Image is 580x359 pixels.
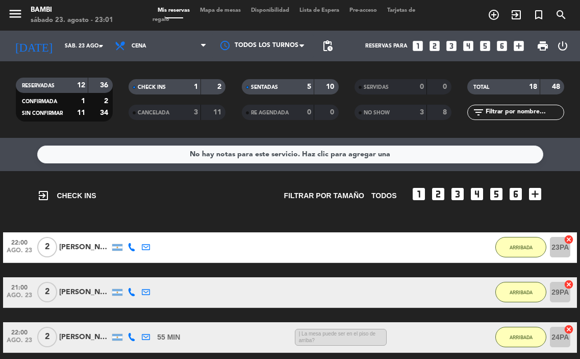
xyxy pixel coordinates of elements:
[537,40,549,52] span: print
[462,39,475,53] i: looks_4
[194,83,198,90] strong: 1
[190,149,390,160] div: No hay notas para este servicio. Haz clic para agregar una
[7,236,32,248] span: 22:00
[22,111,63,116] span: SIN CONFIRMAR
[365,43,408,49] span: Reservas para
[510,245,533,250] span: ARRIBADA
[495,39,509,53] i: looks_6
[81,98,85,105] strong: 1
[495,327,546,347] button: ARRIBADA
[552,83,562,90] strong: 48
[326,83,336,90] strong: 10
[77,82,85,89] strong: 12
[529,83,537,90] strong: 18
[510,9,522,21] i: exit_to_app
[449,186,466,202] i: looks_3
[59,331,110,343] div: [PERSON_NAME]
[553,31,572,61] div: LOG OUT
[284,190,364,202] span: Filtrar por tamaño
[22,83,55,88] span: RESERVADAS
[8,6,23,25] button: menu
[7,247,32,259] span: ago. 23
[8,6,23,21] i: menu
[307,83,311,90] strong: 5
[37,189,49,202] i: exit_to_app
[564,279,574,290] i: cancel
[132,43,146,49] span: Cena
[555,9,567,21] i: search
[31,5,113,15] div: BAMBI
[495,282,546,302] button: ARRIBADA
[557,40,569,52] i: power_settings_new
[31,15,113,26] div: sábado 23. agosto - 23:01
[37,237,57,257] span: 2
[420,109,424,116] strong: 3
[364,85,389,90] span: SERVIDAS
[510,334,533,340] span: ARRIBADA
[445,39,458,53] i: looks_3
[510,290,533,295] span: ARRIBADA
[472,106,485,118] i: filter_list
[295,329,387,346] span: | La mesa puede ser en el piso de arriba?
[213,109,223,116] strong: 11
[527,186,543,202] i: add_box
[564,234,574,245] i: cancel
[495,237,546,257] button: ARRIBADA
[307,109,311,116] strong: 0
[77,109,85,116] strong: 11
[37,282,57,302] span: 2
[443,109,449,116] strong: 8
[344,8,382,13] span: Pre-acceso
[411,39,424,53] i: looks_one
[7,281,32,293] span: 21:00
[508,186,524,202] i: looks_6
[430,186,446,202] i: looks_two
[153,8,195,13] span: Mis reservas
[411,186,427,202] i: looks_one
[321,40,334,52] span: pending_actions
[157,331,180,343] span: 55 MIN
[488,186,505,202] i: looks_5
[95,40,107,52] i: arrow_drop_down
[7,337,32,349] span: ago. 23
[485,107,564,118] input: Filtrar por nombre...
[428,39,441,53] i: looks_two
[469,186,485,202] i: looks_4
[100,109,110,116] strong: 34
[246,8,294,13] span: Disponibilidad
[473,85,489,90] span: TOTAL
[512,39,525,53] i: add_box
[294,8,344,13] span: Lista de Espera
[478,39,492,53] i: looks_5
[138,110,169,115] span: CANCELADA
[194,109,198,116] strong: 3
[7,326,32,338] span: 22:00
[7,292,32,304] span: ago. 23
[217,83,223,90] strong: 2
[443,83,449,90] strong: 0
[138,85,166,90] span: CHECK INS
[420,83,424,90] strong: 0
[371,190,397,202] span: TODOS
[251,85,278,90] span: SENTADAS
[564,324,574,334] i: cancel
[364,110,390,115] span: NO SHOW
[104,98,110,105] strong: 2
[533,9,545,21] i: turned_in_not
[100,82,110,89] strong: 36
[488,9,500,21] i: add_circle_outline
[59,286,110,298] div: [PERSON_NAME]
[8,35,60,57] i: [DATE]
[37,327,57,347] span: 2
[330,109,336,116] strong: 0
[22,99,57,104] span: CONFIRMADA
[251,110,289,115] span: RE AGENDADA
[59,242,110,253] div: [PERSON_NAME]
[195,8,246,13] span: Mapa de mesas
[37,189,96,202] span: CHECK INS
